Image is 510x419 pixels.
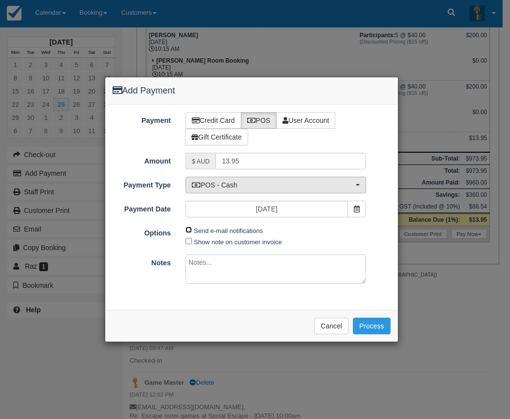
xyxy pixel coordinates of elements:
[276,112,335,129] label: User Account
[105,112,179,126] label: Payment
[105,225,179,238] label: Options
[192,158,209,165] small: $ AUD
[105,153,179,166] label: Amount
[185,177,366,193] button: POS - Cash
[105,201,179,214] label: Payment Date
[192,180,353,190] span: POS - Cash
[113,85,391,97] h4: Add Payment
[185,112,241,129] label: Credit Card
[194,238,282,246] label: Show note on customer invoice
[215,153,366,169] input: Valid amount required.
[194,227,263,234] label: Send e-mail notifications
[353,318,391,334] button: Process
[241,112,277,129] label: POS
[314,318,348,334] button: Cancel
[185,129,248,145] label: Gift Certificate
[105,255,179,268] label: Notes
[105,177,179,190] label: Payment Type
